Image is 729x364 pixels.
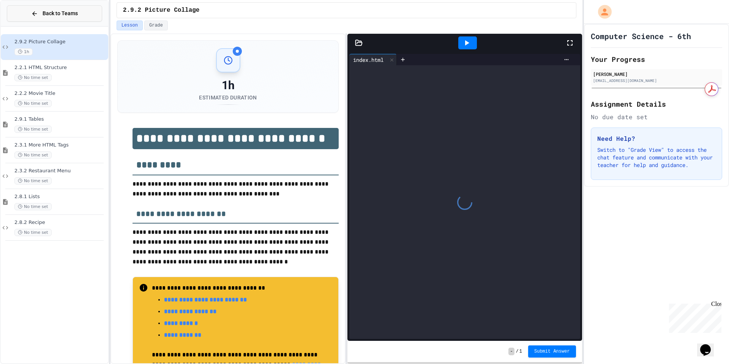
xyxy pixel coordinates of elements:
[519,348,522,355] span: 1
[14,203,52,210] span: No time set
[199,79,257,92] div: 1h
[591,112,722,121] div: No due date set
[591,99,722,109] h2: Assignment Details
[591,31,691,41] h1: Computer Science - 6th
[14,65,107,71] span: 2.2.1 HTML Structure
[590,3,614,20] div: My Account
[597,146,716,169] p: Switch to "Grade View" to access the chat feature and communicate with your teacher for help and ...
[14,126,52,133] span: No time set
[349,54,397,65] div: index.html
[14,48,33,55] span: 1h
[14,116,107,123] span: 2.9.1 Tables
[591,54,722,65] h2: Your Progress
[697,334,721,356] iframe: chat widget
[199,94,257,101] div: Estimated Duration
[14,74,52,81] span: No time set
[516,348,519,355] span: /
[14,90,107,97] span: 2.2.2 Movie Title
[123,6,200,15] span: 2.9.2 Picture Collage
[508,348,514,355] span: -
[14,142,107,148] span: 2.3.1 More HTML Tags
[593,78,720,84] div: [EMAIL_ADDRESS][DOMAIN_NAME]
[14,168,107,174] span: 2.3.2 Restaurant Menu
[14,177,52,184] span: No time set
[14,151,52,159] span: No time set
[14,229,52,236] span: No time set
[666,301,721,333] iframe: chat widget
[7,5,102,22] button: Back to Teams
[43,9,78,17] span: Back to Teams
[534,348,570,355] span: Submit Answer
[593,71,720,77] div: [PERSON_NAME]
[14,39,107,45] span: 2.9.2 Picture Collage
[14,219,107,226] span: 2.8.2 Recipe
[14,100,52,107] span: No time set
[117,20,143,30] button: Lesson
[14,194,107,200] span: 2.8.1 Lists
[528,345,576,358] button: Submit Answer
[144,20,168,30] button: Grade
[3,3,52,48] div: Chat with us now!Close
[349,56,387,64] div: index.html
[597,134,716,143] h3: Need Help?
